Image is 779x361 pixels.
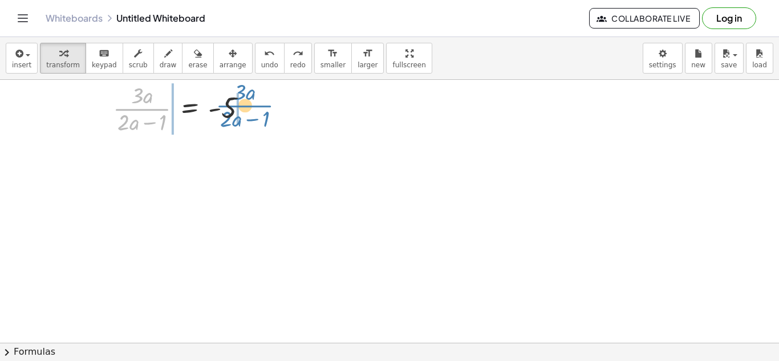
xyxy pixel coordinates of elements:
[46,13,103,24] a: Whiteboards
[12,61,31,69] span: insert
[702,7,756,29] button: Log in
[129,61,148,69] span: scrub
[123,43,154,74] button: scrub
[320,61,346,69] span: smaller
[6,43,38,74] button: insert
[392,61,425,69] span: fullscreen
[264,47,275,60] i: undo
[92,61,117,69] span: keypad
[153,43,183,74] button: draw
[46,61,80,69] span: transform
[685,43,712,74] button: new
[327,47,338,60] i: format_size
[599,13,690,23] span: Collaborate Live
[284,43,312,74] button: redoredo
[746,43,773,74] button: load
[14,9,32,27] button: Toggle navigation
[351,43,384,74] button: format_sizelarger
[589,8,700,29] button: Collaborate Live
[86,43,123,74] button: keyboardkeypad
[255,43,285,74] button: undoundo
[691,61,705,69] span: new
[261,61,278,69] span: undo
[290,61,306,69] span: redo
[293,47,303,60] i: redo
[358,61,378,69] span: larger
[40,43,86,74] button: transform
[715,43,744,74] button: save
[314,43,352,74] button: format_sizesmaller
[188,61,207,69] span: erase
[752,61,767,69] span: load
[213,43,253,74] button: arrange
[643,43,683,74] button: settings
[721,61,737,69] span: save
[182,43,213,74] button: erase
[649,61,676,69] span: settings
[386,43,432,74] button: fullscreen
[160,61,177,69] span: draw
[99,47,109,60] i: keyboard
[220,61,246,69] span: arrange
[362,47,373,60] i: format_size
